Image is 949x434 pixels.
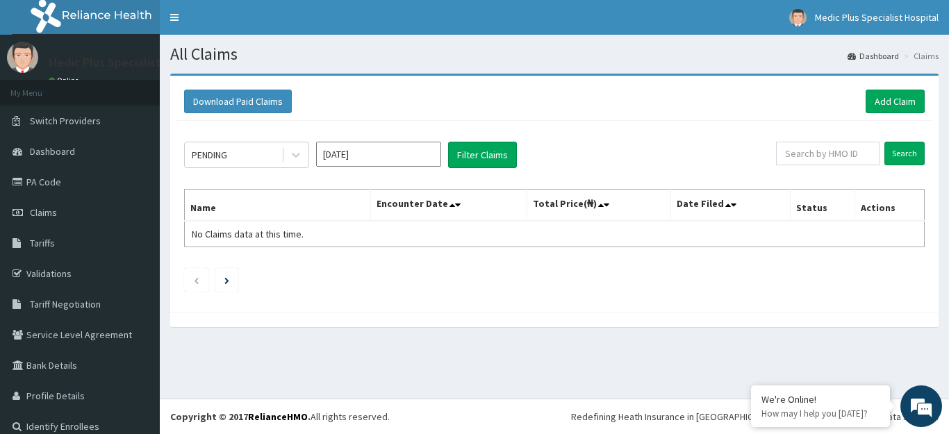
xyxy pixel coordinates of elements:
[761,393,880,406] div: We're Online!
[776,142,880,165] input: Search by HMO ID
[49,76,82,85] a: Online
[193,274,199,286] a: Previous page
[527,190,671,222] th: Total Price(₦)
[192,228,304,240] span: No Claims data at this time.
[224,274,229,286] a: Next page
[160,399,949,434] footer: All rights reserved.
[789,9,807,26] img: User Image
[248,410,308,423] a: RelianceHMO
[855,190,924,222] th: Actions
[192,148,227,162] div: PENDING
[7,42,38,73] img: User Image
[30,298,101,310] span: Tariff Negotiation
[866,90,925,113] a: Add Claim
[30,145,75,158] span: Dashboard
[30,206,57,219] span: Claims
[848,50,899,62] a: Dashboard
[900,50,939,62] li: Claims
[30,115,101,127] span: Switch Providers
[671,190,791,222] th: Date Filed
[49,56,210,69] p: Medic Plus Specialist Hospital
[316,142,441,167] input: Select Month and Year
[170,45,939,63] h1: All Claims
[448,142,517,168] button: Filter Claims
[571,410,939,424] div: Redefining Heath Insurance in [GEOGRAPHIC_DATA] using Telemedicine and Data Science!
[30,237,55,249] span: Tariffs
[184,90,292,113] button: Download Paid Claims
[185,190,371,222] th: Name
[371,190,527,222] th: Encounter Date
[791,190,855,222] th: Status
[170,410,311,423] strong: Copyright © 2017 .
[815,11,939,24] span: Medic Plus Specialist Hospital
[884,142,925,165] input: Search
[761,408,880,419] p: How may I help you today?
